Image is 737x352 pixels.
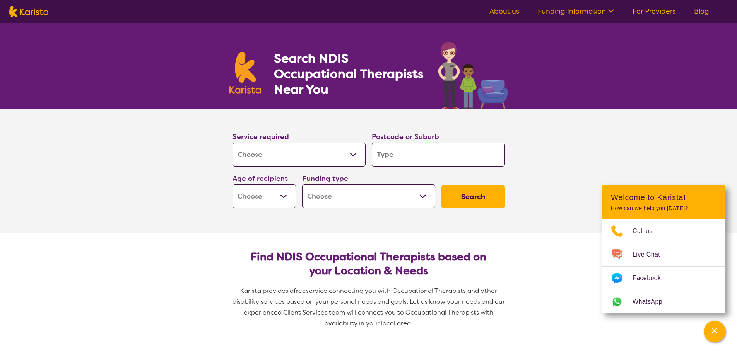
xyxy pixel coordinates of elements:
h2: Find NDIS Occupational Therapists based on your Location & Needs [239,250,499,278]
p: How can we help you [DATE]? [611,205,716,212]
a: Funding Information [538,7,614,16]
button: Search [441,185,505,208]
span: service connecting you with Occupational Therapists and other disability services based on your p... [233,287,506,327]
h2: Welcome to Karista! [611,193,716,202]
a: Web link opens in a new tab. [602,290,725,313]
span: Karista provides a [240,287,294,295]
span: Facebook [633,272,670,284]
div: Channel Menu [602,185,725,313]
span: WhatsApp [633,296,672,308]
a: About us [489,7,519,16]
h1: Search NDIS Occupational Therapists Near You [274,51,424,97]
span: free [294,287,306,295]
span: Live Chat [633,249,669,260]
label: Postcode or Suburb [372,132,439,141]
a: For Providers [633,7,675,16]
img: occupational-therapy [438,42,508,109]
img: Karista logo [9,6,48,17]
input: Type [372,143,505,167]
label: Age of recipient [233,174,288,183]
button: Channel Menu [704,321,725,342]
a: Blog [694,7,709,16]
label: Service required [233,132,289,141]
label: Funding type [302,174,348,183]
span: Call us [633,225,662,237]
ul: Choose channel [602,219,725,313]
img: Karista logo [229,52,261,94]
